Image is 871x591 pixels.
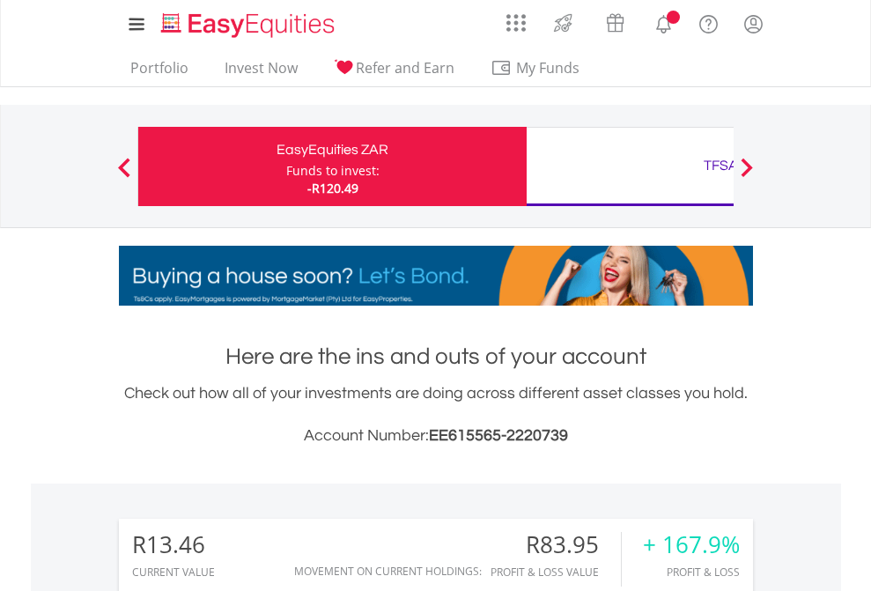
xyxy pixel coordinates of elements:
[643,532,740,558] div: + 167.9%
[119,341,753,373] h1: Here are the ins and outs of your account
[356,58,454,78] span: Refer and Earn
[686,4,731,40] a: FAQ's and Support
[158,11,342,40] img: EasyEquities_Logo.png
[294,565,482,577] div: Movement on Current Holdings:
[643,566,740,578] div: Profit & Loss
[132,566,215,578] div: CURRENT VALUE
[119,424,753,448] h3: Account Number:
[149,137,516,162] div: EasyEquities ZAR
[307,180,358,196] span: -R120.49
[107,166,142,184] button: Previous
[506,13,526,33] img: grid-menu-icon.svg
[491,532,621,558] div: R83.95
[549,9,578,37] img: thrive-v2.svg
[429,427,568,444] span: EE615565-2220739
[601,9,630,37] img: vouchers-v2.svg
[729,166,764,184] button: Next
[132,532,215,558] div: R13.46
[491,56,606,79] span: My Funds
[589,4,641,37] a: Vouchers
[731,4,776,43] a: My Profile
[119,381,753,448] div: Check out how all of your investments are doing across different asset classes you hold.
[218,59,305,86] a: Invest Now
[327,59,461,86] a: Refer and Earn
[286,162,380,180] div: Funds to invest:
[495,4,537,33] a: AppsGrid
[641,4,686,40] a: Notifications
[119,246,753,306] img: EasyMortage Promotion Banner
[123,59,196,86] a: Portfolio
[154,4,342,40] a: Home page
[491,566,621,578] div: Profit & Loss Value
